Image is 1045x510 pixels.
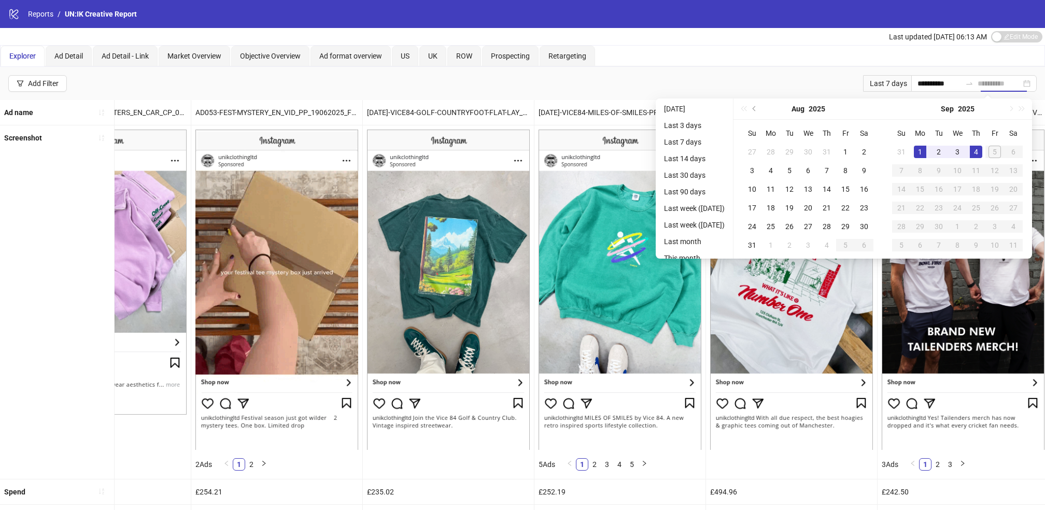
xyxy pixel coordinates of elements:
[660,152,729,165] li: Last 14 days
[895,164,908,177] div: 7
[858,239,870,251] div: 6
[988,220,1001,233] div: 3
[1007,146,1020,158] div: 6
[895,239,908,251] div: 5
[855,236,873,254] td: 2025-09-06
[836,199,855,217] td: 2025-08-22
[839,220,852,233] div: 29
[985,236,1004,254] td: 2025-10-10
[802,164,814,177] div: 6
[967,217,985,236] td: 2025-10-02
[809,98,825,119] button: Choose a year
[802,183,814,195] div: 13
[839,239,852,251] div: 5
[988,183,1001,195] div: 19
[783,239,796,251] div: 2
[743,180,761,199] td: 2025-08-10
[563,458,576,471] li: Previous Page
[534,100,705,125] div: [DATE]-VICE84-MILES-OF-SMILES-PRODUCT-SWEATS_EN_IMG_VICE84_CP_08082025_ALLG_CC_SC4_None__
[9,52,36,60] span: Explorer
[941,98,954,119] button: Choose a month
[743,199,761,217] td: 2025-08-17
[895,220,908,233] div: 28
[765,146,777,158] div: 28
[895,183,908,195] div: 14
[948,199,967,217] td: 2025-09-24
[821,164,833,177] div: 7
[967,143,985,161] td: 2025-09-04
[910,460,916,466] span: left
[858,164,870,177] div: 9
[967,161,985,180] td: 2025-09-11
[746,239,758,251] div: 31
[967,124,985,143] th: Th
[58,8,61,20] li: /
[191,100,362,125] div: AD053-FEST-MYSTERY_EN_VID_PP_19062025_F_CC_SC13_None__
[1004,217,1023,236] td: 2025-10-04
[54,52,83,60] span: Ad Detail
[367,130,530,449] img: Screenshot 120230995515590356
[792,98,804,119] button: Choose a month
[660,219,729,231] li: Last week ([DATE])
[746,183,758,195] div: 10
[534,479,705,504] div: £252.19
[907,458,919,471] li: Previous Page
[601,459,613,470] a: 3
[988,202,1001,214] div: 26
[836,236,855,254] td: 2025-09-05
[783,164,796,177] div: 5
[4,134,42,142] b: Screenshot
[799,161,817,180] td: 2025-08-06
[401,52,409,60] span: US
[660,252,729,264] li: This month
[914,202,926,214] div: 22
[967,180,985,199] td: 2025-09-18
[240,52,301,60] span: Objective Overview
[660,186,729,198] li: Last 90 days
[491,52,530,60] span: Prospecting
[821,146,833,158] div: 31
[855,199,873,217] td: 2025-08-23
[948,180,967,199] td: 2025-09-17
[167,52,221,60] span: Market Overview
[98,109,105,116] span: sort-ascending
[911,143,929,161] td: 2025-09-01
[855,124,873,143] th: Sa
[780,143,799,161] td: 2025-07-29
[614,459,625,470] a: 4
[988,146,1001,158] div: 5
[985,199,1004,217] td: 2025-09-26
[761,199,780,217] td: 2025-08-18
[836,143,855,161] td: 2025-08-01
[799,199,817,217] td: 2025-08-20
[933,202,945,214] div: 23
[970,239,982,251] div: 9
[933,146,945,158] div: 2
[1007,202,1020,214] div: 27
[911,217,929,236] td: 2025-09-29
[970,183,982,195] div: 18
[956,458,969,471] button: right
[223,460,230,466] span: left
[944,459,956,470] a: 3
[743,217,761,236] td: 2025-08-24
[4,488,25,496] b: Spend
[261,460,267,466] span: right
[765,164,777,177] div: 4
[799,217,817,236] td: 2025-08-27
[821,183,833,195] div: 14
[98,488,105,495] span: sort-ascending
[588,458,601,471] li: 2
[626,458,638,471] li: 5
[817,180,836,199] td: 2025-08-14
[761,143,780,161] td: 2025-07-28
[929,161,948,180] td: 2025-09-09
[761,180,780,199] td: 2025-08-11
[858,202,870,214] div: 23
[892,124,911,143] th: Su
[783,202,796,214] div: 19
[1004,143,1023,161] td: 2025-09-06
[956,458,969,471] li: Next Page
[802,146,814,158] div: 30
[1004,180,1023,199] td: 2025-09-20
